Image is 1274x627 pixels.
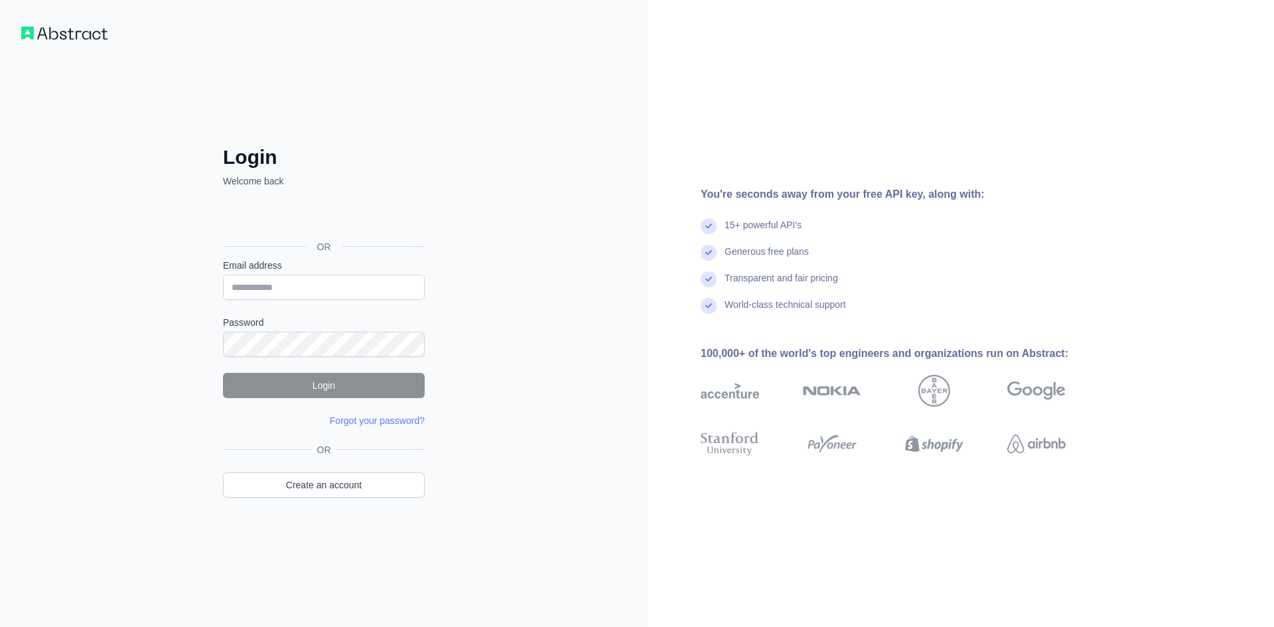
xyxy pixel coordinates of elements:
[725,271,838,298] div: Transparent and fair pricing
[223,259,425,272] label: Email address
[223,373,425,398] button: Login
[223,145,425,169] h2: Login
[701,375,759,407] img: accenture
[803,429,861,458] img: payoneer
[725,298,846,324] div: World-class technical support
[701,245,717,261] img: check mark
[312,443,336,456] span: OR
[701,429,759,458] img: stanford university
[330,415,425,426] a: Forgot your password?
[918,375,950,407] img: bayer
[223,316,425,329] label: Password
[21,27,107,40] img: Workflow
[701,218,717,234] img: check mark
[725,218,802,245] div: 15+ powerful API's
[905,429,963,458] img: shopify
[307,240,342,253] span: OR
[1007,375,1066,407] img: google
[701,186,1108,202] div: You're seconds away from your free API key, along with:
[725,245,809,271] div: Generous free plans
[223,472,425,498] a: Create an account
[701,298,717,314] img: check mark
[1007,429,1066,458] img: airbnb
[701,271,717,287] img: check mark
[701,346,1108,362] div: 100,000+ of the world's top engineers and organizations run on Abstract:
[223,174,425,188] p: Welcome back
[803,375,861,407] img: nokia
[216,202,429,232] iframe: Sign in with Google Button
